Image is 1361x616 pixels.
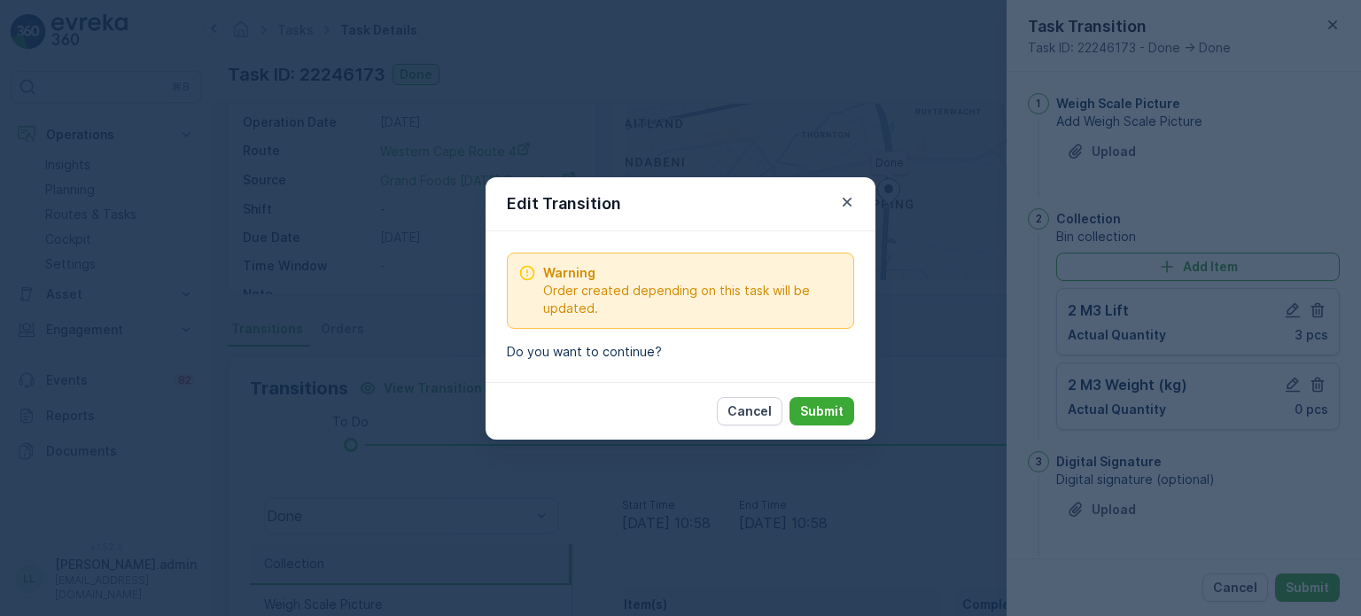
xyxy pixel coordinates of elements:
[507,191,621,216] p: Edit Transition
[543,264,843,282] span: Warning
[800,402,844,420] p: Submit
[543,282,843,317] span: Order created depending on this task will be updated.
[717,397,782,425] button: Cancel
[789,397,854,425] button: Submit
[727,402,772,420] p: Cancel
[507,343,854,361] p: Do you want to continue?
